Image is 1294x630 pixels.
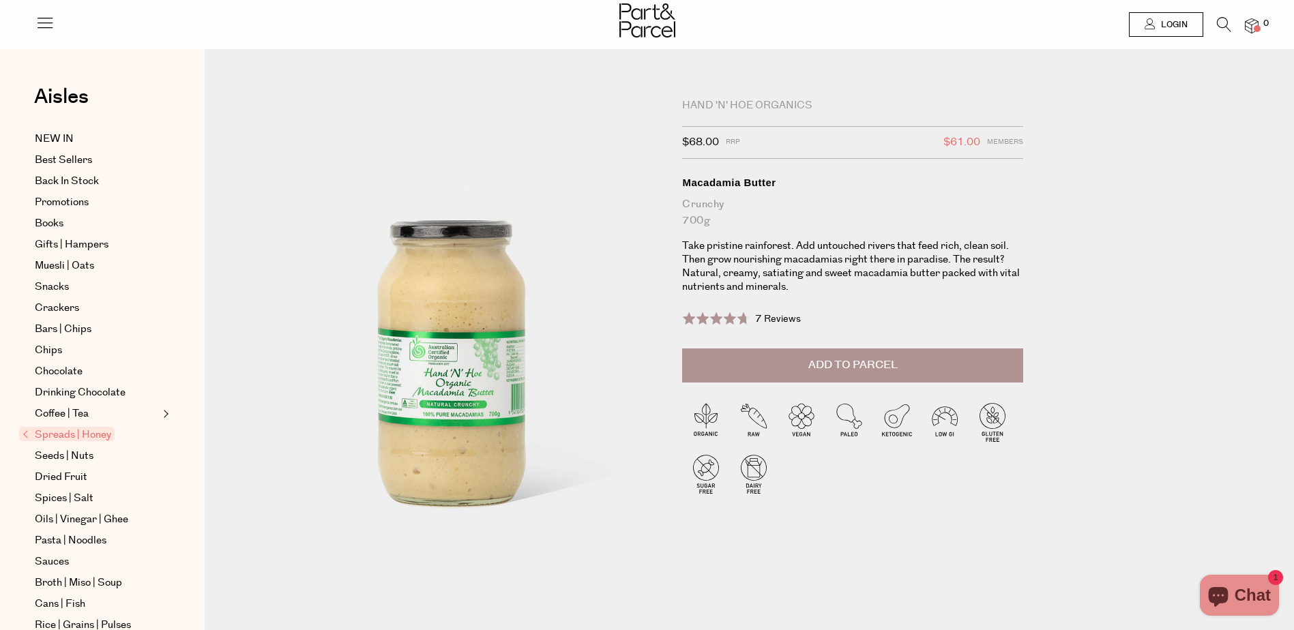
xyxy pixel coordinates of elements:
span: Cans | Fish [35,596,85,612]
img: P_P-ICONS-Live_Bec_V11_Sugar_Free.svg [682,450,730,498]
div: Crunchy 700g [682,196,1023,229]
inbox-online-store-chat: Shopify online store chat [1196,575,1283,619]
a: Seeds | Nuts [35,448,159,464]
span: Sauces [35,554,69,570]
a: Aisles [34,87,89,121]
img: Part&Parcel [619,3,675,37]
a: Broth | Miso | Soup [35,575,159,591]
span: 7 Reviews [755,312,801,326]
a: Back In Stock [35,173,159,190]
a: Promotions [35,194,159,211]
span: Chocolate [35,363,83,380]
img: P_P-ICONS-Live_Bec_V11_Raw.svg [730,398,778,446]
img: P_P-ICONS-Live_Bec_V11_Dairy_Free.svg [730,450,778,498]
span: $68.00 [682,134,719,151]
span: Spices | Salt [35,490,93,507]
a: Chocolate [35,363,159,380]
img: P_P-ICONS-Live_Bec_V11_Gluten_Free.svg [969,398,1016,446]
span: RRP [726,134,740,151]
a: Best Sellers [35,152,159,168]
a: 0 [1245,18,1259,33]
span: Pasta | Noodles [35,532,106,549]
span: Members [987,134,1023,151]
img: P_P-ICONS-Live_Bec_V11_Organic.svg [682,398,730,446]
span: Dried Fruit [35,469,87,485]
span: $61.00 [943,134,980,151]
span: Gifts | Hampers [35,237,108,253]
span: Promotions [35,194,89,211]
img: P_P-ICONS-Live_Bec_V11_Low_Gi.svg [921,398,969,446]
a: Muesli | Oats [35,258,159,274]
span: Add to Parcel [808,357,898,373]
span: Chips [35,342,62,359]
a: Spices | Salt [35,490,159,507]
a: Crackers [35,300,159,316]
span: Seeds | Nuts [35,448,93,464]
span: Broth | Miso | Soup [35,575,122,591]
a: Login [1129,12,1203,37]
a: Chips [35,342,159,359]
a: NEW IN [35,131,159,147]
a: Oils | Vinegar | Ghee [35,511,159,528]
a: Cans | Fish [35,596,159,612]
span: Snacks [35,279,69,295]
span: Coffee | Tea [35,406,89,422]
a: Drinking Chocolate [35,385,159,401]
p: Take pristine rainforest. Add untouched rivers that feed rich, clean soil. Then grow nourishing m... [682,239,1023,294]
span: Drinking Chocolate [35,385,126,401]
a: Gifts | Hampers [35,237,159,253]
a: Snacks [35,279,159,295]
span: Spreads | Honey [19,427,115,441]
span: Back In Stock [35,173,99,190]
img: P_P-ICONS-Live_Bec_V11_Paleo.svg [825,398,873,446]
span: Login [1158,19,1188,31]
div: Macadamia Butter [682,176,1023,190]
a: Bars | Chips [35,321,159,337]
span: 0 [1260,18,1272,30]
button: Expand/Collapse Coffee | Tea [160,406,169,422]
a: Sauces [35,554,159,570]
span: Bars | Chips [35,321,91,337]
a: Spreads | Honey [23,427,159,443]
span: Crackers [35,300,79,316]
div: Hand 'n' Hoe Organics [682,99,1023,112]
img: P_P-ICONS-Live_Bec_V11_Vegan.svg [778,398,825,446]
span: Aisles [34,82,89,112]
a: Books [35,215,159,232]
button: Add to Parcel [682,348,1023,382]
span: Books [35,215,63,232]
a: Dried Fruit [35,469,159,485]
img: P_P-ICONS-Live_Bec_V11_Ketogenic.svg [873,398,921,446]
span: Muesli | Oats [35,258,94,274]
a: Coffee | Tea [35,406,159,422]
a: Pasta | Noodles [35,532,159,549]
span: Oils | Vinegar | Ghee [35,511,128,528]
img: Macadamia Butter [246,104,662,595]
span: Best Sellers [35,152,92,168]
span: NEW IN [35,131,74,147]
